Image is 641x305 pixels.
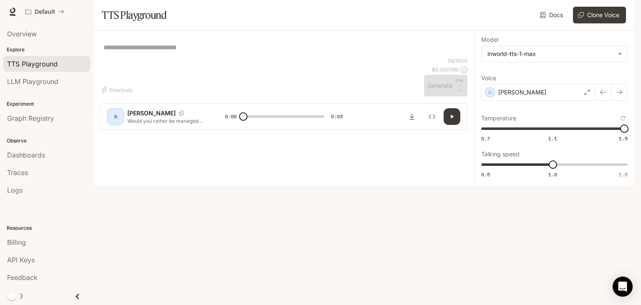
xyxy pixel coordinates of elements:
button: Download audio [404,108,420,125]
a: Docs [538,7,566,23]
h1: TTS Playground [102,7,167,23]
div: Open Intercom Messenger [613,277,633,297]
span: 0:03 [331,112,343,121]
p: Voice [481,75,496,81]
button: Reset to default [618,114,628,123]
span: 0:00 [225,112,237,121]
p: [PERSON_NAME] [127,109,176,117]
div: inworld-tts-1-max [482,46,627,62]
span: 1.5 [619,171,628,178]
button: Clone Voice [573,7,626,23]
p: 58 / 1000 [448,57,467,64]
div: D [109,110,122,123]
span: 1.5 [619,135,628,142]
p: Default [35,8,55,15]
span: 0.7 [481,135,490,142]
p: Temperature [481,115,516,121]
span: 1.0 [548,171,557,178]
button: Copy Voice ID [176,111,187,116]
span: 1.1 [548,135,557,142]
p: Would you rather be managed by [PERSON_NAME] or [PERSON_NAME]? [127,117,205,125]
p: $ 0.000580 [432,66,459,73]
p: [PERSON_NAME] [498,88,546,97]
button: Inspect [424,108,440,125]
button: All workspaces [22,3,68,20]
button: Shortcuts [100,83,136,97]
div: inworld-tts-1-max [487,50,614,58]
p: Talking speed [481,151,520,157]
span: 0.5 [481,171,490,178]
p: Model [481,37,498,43]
